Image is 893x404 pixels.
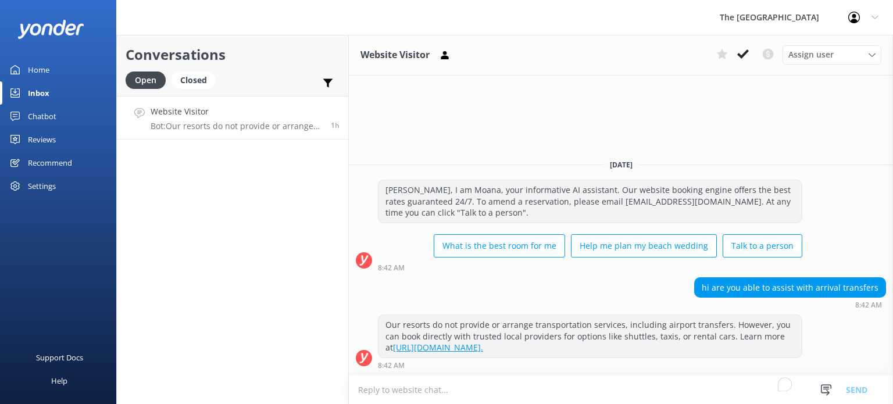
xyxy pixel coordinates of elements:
[378,264,405,271] strong: 8:42 AM
[723,234,802,258] button: Talk to a person
[17,20,84,39] img: yonder-white-logo.png
[378,263,802,271] div: Sep 22 2025 02:42pm (UTC -10:00) Pacific/Honolulu
[378,315,802,357] div: Our resorts do not provide or arrange transportation services, including airport transfers. Howev...
[603,160,640,170] span: [DATE]
[28,128,56,151] div: Reviews
[172,71,216,89] div: Closed
[788,48,834,61] span: Assign user
[126,73,172,86] a: Open
[28,105,56,128] div: Chatbot
[28,174,56,198] div: Settings
[117,96,348,140] a: Website VisitorBot:Our resorts do not provide or arrange transportation services, including airpo...
[28,151,72,174] div: Recommend
[695,278,885,298] div: hi are you able to assist with arrival transfers
[434,234,565,258] button: What is the best room for me
[393,342,483,353] a: [URL][DOMAIN_NAME].
[126,71,166,89] div: Open
[151,121,322,131] p: Bot: Our resorts do not provide or arrange transportation services, including airport transfers. ...
[855,302,882,309] strong: 8:42 AM
[172,73,222,86] a: Closed
[378,361,802,369] div: Sep 22 2025 02:42pm (UTC -10:00) Pacific/Honolulu
[349,376,893,404] textarea: To enrich screen reader interactions, please activate Accessibility in Grammarly extension settings
[28,58,49,81] div: Home
[126,44,340,66] h2: Conversations
[783,45,881,64] div: Assign User
[51,369,67,392] div: Help
[571,234,717,258] button: Help me plan my beach wedding
[331,120,340,130] span: Sep 22 2025 02:42pm (UTC -10:00) Pacific/Honolulu
[378,180,802,223] div: [PERSON_NAME], I am Moana, your informative AI assistant. Our website booking engine offers the b...
[28,81,49,105] div: Inbox
[694,301,886,309] div: Sep 22 2025 02:42pm (UTC -10:00) Pacific/Honolulu
[151,105,322,118] h4: Website Visitor
[360,48,430,63] h3: Website Visitor
[36,346,83,369] div: Support Docs
[378,362,405,369] strong: 8:42 AM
